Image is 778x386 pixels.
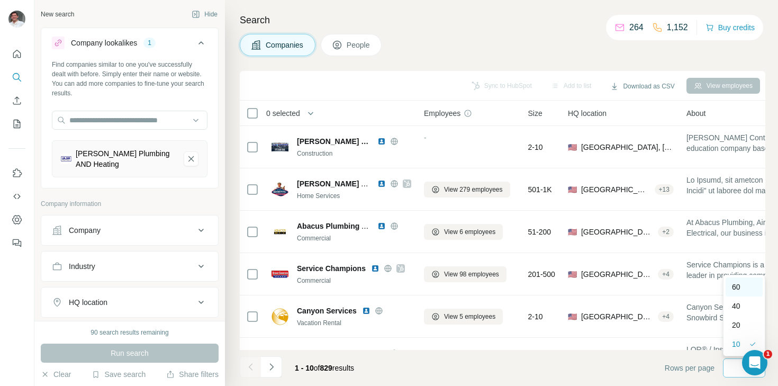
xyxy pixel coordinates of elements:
[528,142,543,152] span: 2-10
[297,191,411,201] div: Home Services
[658,270,674,279] div: + 4
[297,306,357,316] span: Canyon Services
[297,276,411,285] div: Commercial
[297,222,555,230] span: Abacus Plumbing Air Conditioning and Electrical - [GEOGRAPHIC_DATA]
[444,185,503,194] span: View 279 employees
[568,184,577,195] span: 🇺🇸
[41,369,71,380] button: Clear
[261,356,282,378] button: Navigate to next page
[41,199,219,209] p: Company information
[8,91,25,110] button: Enrich CSV
[41,30,218,60] button: Company lookalikes1
[69,297,107,308] div: HQ location
[69,261,95,272] div: Industry
[732,301,740,311] p: 40
[377,222,386,230] img: LinkedIn logo
[91,328,168,337] div: 90 search results remaining
[658,227,674,237] div: + 2
[297,318,411,328] div: Vacation Rental
[41,290,218,315] button: HQ location
[528,184,552,195] span: 501-1K
[568,227,577,237] span: 🇺🇸
[665,363,714,373] span: Rows per page
[705,20,755,35] button: Buy credits
[362,307,370,315] img: LinkedIn logo
[41,254,218,279] button: Industry
[629,21,644,34] p: 264
[568,311,577,322] span: 🇺🇸
[581,311,654,322] span: [GEOGRAPHIC_DATA], [US_STATE]
[655,185,674,194] div: + 13
[424,224,503,240] button: View 6 employees
[8,114,25,133] button: My lists
[667,21,688,34] p: 1,152
[266,108,300,119] span: 0 selected
[424,108,460,119] span: Employees
[424,133,427,142] span: -
[69,225,101,236] div: Company
[528,227,551,237] span: 51-200
[371,264,379,273] img: LinkedIn logo
[686,108,706,119] span: About
[314,364,320,372] span: of
[297,136,372,147] span: [PERSON_NAME] Contracting
[41,10,74,19] div: New search
[732,339,740,349] p: 10
[528,311,543,322] span: 2-10
[61,154,71,164] img: Wilson Plumbing AND Heating-logo
[444,227,495,237] span: View 6 employees
[92,369,146,380] button: Save search
[732,320,740,330] p: 20
[52,60,207,98] div: Find companies similar to one you've successfully dealt with before. Simply enter their name or w...
[297,149,411,158] div: Construction
[424,266,506,282] button: View 98 employees
[528,269,555,280] span: 201-500
[377,179,386,188] img: LinkedIn logo
[581,184,650,195] span: [GEOGRAPHIC_DATA], [US_STATE]
[444,270,499,279] span: View 98 employees
[8,187,25,206] button: Use Surfe API
[658,312,674,321] div: + 4
[266,40,304,50] span: Companies
[732,282,740,292] p: 60
[528,108,542,119] span: Size
[568,108,607,119] span: HQ location
[8,11,25,28] img: Avatar
[184,6,225,22] button: Hide
[8,68,25,87] button: Search
[320,364,332,372] span: 829
[764,350,772,358] span: 1
[347,40,371,50] span: People
[240,13,765,28] h4: Search
[76,148,175,169] div: [PERSON_NAME] Plumbing AND Heating
[71,38,137,48] div: Company lookalikes
[8,164,25,183] button: Use Surfe on LinkedIn
[568,142,577,152] span: 🇺🇸
[166,369,219,380] button: Share filters
[603,78,682,94] button: Download as CSV
[297,234,411,243] div: Commercial
[272,223,288,240] img: Logo of Abacus Plumbing Air Conditioning and Electrical - Austin
[581,269,654,280] span: [GEOGRAPHIC_DATA], [US_STATE]
[8,44,25,64] button: Quick start
[742,350,767,375] iframe: Intercom live chat
[377,137,386,146] img: LinkedIn logo
[297,179,419,188] span: [PERSON_NAME] Air Conditioning
[581,227,654,237] span: [GEOGRAPHIC_DATA], [US_STATE]
[272,142,288,151] img: Logo of Rudd Contracting
[581,142,674,152] span: [GEOGRAPHIC_DATA], [GEOGRAPHIC_DATA]
[568,269,577,280] span: 🇺🇸
[295,364,354,372] span: results
[8,234,25,253] button: Feedback
[377,349,386,357] img: LinkedIn logo
[184,151,198,166] button: Wilson Plumbing AND Heating-remove-button
[424,182,510,198] button: View 279 employees
[444,312,495,321] span: View 5 employees
[143,38,156,48] div: 1
[295,364,314,372] span: 1 - 10
[272,181,288,198] img: Logo of Goettl Air Conditioning
[41,218,218,243] button: Company
[297,263,366,274] span: Service Champions
[297,349,405,357] span: American Residential Services
[8,210,25,229] button: Dashboard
